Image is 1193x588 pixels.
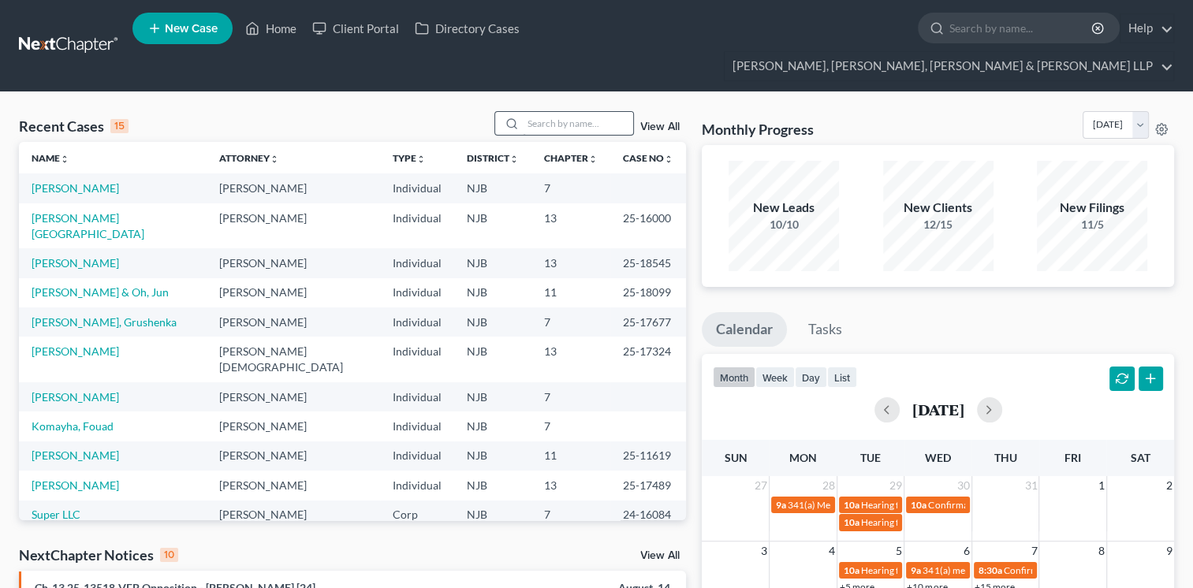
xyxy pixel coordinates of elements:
[380,471,454,500] td: Individual
[531,278,610,307] td: 11
[207,501,380,530] td: [PERSON_NAME]
[531,501,610,530] td: 7
[380,307,454,337] td: Individual
[827,367,857,388] button: list
[729,199,839,217] div: New Leads
[32,256,119,270] a: [PERSON_NAME]
[531,203,610,248] td: 13
[911,564,921,576] span: 9a
[110,119,129,133] div: 15
[753,476,769,495] span: 27
[32,181,119,195] a: [PERSON_NAME]
[531,441,610,471] td: 11
[380,203,454,248] td: Individual
[544,152,598,164] a: Chapterunfold_more
[861,499,984,511] span: Hearing for [PERSON_NAME]
[702,312,787,347] a: Calendar
[454,501,531,530] td: NJB
[949,13,1094,43] input: Search by name...
[861,564,984,576] span: Hearing for [PERSON_NAME]
[844,516,859,528] span: 10a
[1165,476,1174,495] span: 2
[32,419,114,433] a: Komayha, Fouad
[165,23,218,35] span: New Case
[32,508,80,521] a: Super LLC
[454,411,531,441] td: NJB
[883,199,994,217] div: New Clients
[454,173,531,203] td: NJB
[207,337,380,381] td: [PERSON_NAME][DEMOGRAPHIC_DATA]
[207,471,380,500] td: [PERSON_NAME]
[32,152,69,164] a: Nameunfold_more
[788,499,941,511] span: 341(a) Meeting for [PERSON_NAME]
[827,541,837,560] span: 4
[160,548,178,562] div: 10
[1097,541,1106,560] span: 8
[860,451,881,464] span: Tue
[237,14,304,43] a: Home
[1029,541,1038,560] span: 7
[821,476,837,495] span: 28
[416,154,426,164] i: unfold_more
[923,564,1158,576] span: 341(a) meeting for [PERSON_NAME] & [PERSON_NAME]
[207,441,380,471] td: [PERSON_NAME]
[207,248,380,277] td: [PERSON_NAME]
[1097,476,1106,495] span: 1
[380,278,454,307] td: Individual
[640,121,680,132] a: View All
[380,337,454,381] td: Individual
[531,411,610,441] td: 7
[912,401,964,418] h2: [DATE]
[32,448,119,462] a: [PERSON_NAME]
[207,278,380,307] td: [PERSON_NAME]
[610,441,686,471] td: 25-11619
[380,501,454,530] td: Corp
[725,451,747,464] span: Sun
[32,211,144,240] a: [PERSON_NAME][GEOGRAPHIC_DATA]
[207,203,380,248] td: [PERSON_NAME]
[270,154,279,164] i: unfold_more
[789,451,817,464] span: Mon
[1023,476,1038,495] span: 31
[523,112,633,135] input: Search by name...
[207,411,380,441] td: [PERSON_NAME]
[19,117,129,136] div: Recent Cases
[888,476,904,495] span: 29
[531,248,610,277] td: 13
[759,541,769,560] span: 3
[207,382,380,411] td: [PERSON_NAME]
[894,541,904,560] span: 5
[588,154,598,164] i: unfold_more
[610,203,686,248] td: 25-16000
[380,173,454,203] td: Individual
[623,152,673,164] a: Case Nounfold_more
[32,344,119,358] a: [PERSON_NAME]
[1120,14,1173,43] a: Help
[454,248,531,277] td: NJB
[32,478,119,492] a: [PERSON_NAME]
[725,52,1173,80] a: [PERSON_NAME], [PERSON_NAME], [PERSON_NAME] & [PERSON_NAME] LLP
[531,471,610,500] td: 13
[776,499,786,511] span: 9a
[911,499,926,511] span: 10a
[467,152,519,164] a: Districtunfold_more
[380,382,454,411] td: Individual
[844,499,859,511] span: 10a
[664,154,673,164] i: unfold_more
[19,545,178,564] div: NextChapter Notices
[454,382,531,411] td: NJB
[610,248,686,277] td: 25-18545
[454,203,531,248] td: NJB
[925,451,951,464] span: Wed
[304,14,407,43] a: Client Portal
[454,278,531,307] td: NJB
[994,451,1017,464] span: Thu
[454,471,531,500] td: NJB
[979,564,1002,576] span: 8:30a
[610,337,686,381] td: 25-17324
[610,501,686,530] td: 24-16084
[454,307,531,337] td: NJB
[729,217,839,233] div: 10/10
[531,307,610,337] td: 7
[454,337,531,381] td: NJB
